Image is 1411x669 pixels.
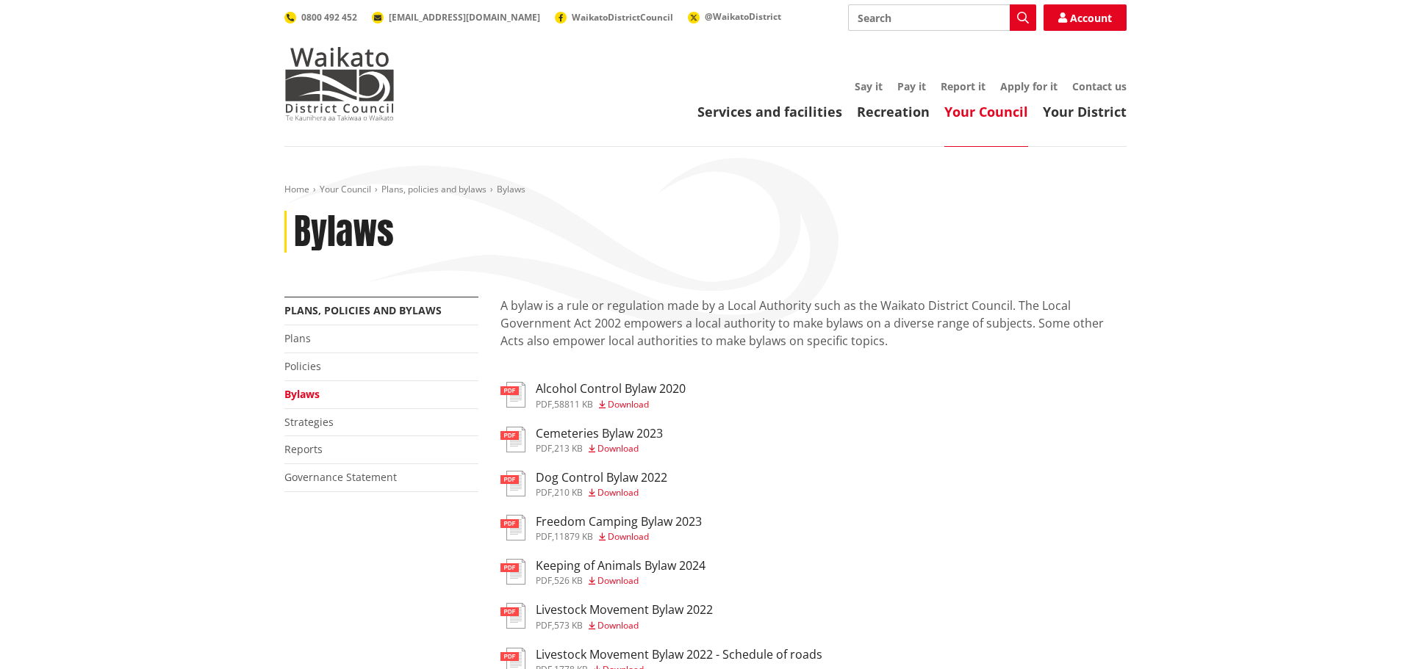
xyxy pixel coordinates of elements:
span: 573 KB [554,619,583,632]
img: document-pdf.svg [500,559,525,585]
a: Account [1044,4,1127,31]
img: document-pdf.svg [500,427,525,452]
span: pdf [536,619,552,632]
h3: Keeping of Animals Bylaw 2024 [536,559,705,573]
a: Apply for it [1000,79,1058,93]
img: document-pdf.svg [500,471,525,496]
h1: Bylaws [294,211,394,253]
span: Download [597,619,639,632]
a: Your District [1043,103,1127,120]
h3: Cemeteries Bylaw 2023 [536,427,663,441]
a: Bylaws [284,387,320,401]
span: Download [597,442,639,455]
span: pdf [536,442,552,455]
img: document-pdf.svg [500,382,525,408]
a: Pay it [897,79,926,93]
div: , [536,532,702,541]
span: pdf [536,486,552,499]
span: Download [608,398,649,411]
img: Waikato District Council - Te Kaunihera aa Takiwaa o Waikato [284,47,395,120]
a: WaikatoDistrictCouncil [555,11,673,23]
span: pdf [536,574,552,587]
span: pdf [536,530,552,543]
a: Home [284,183,309,195]
span: Download [608,530,649,543]
span: @WaikatoDistrict [705,10,781,23]
a: @WaikatoDistrict [688,10,781,23]
a: Dog Control Bylaw 2022 pdf,210 KB Download [500,471,667,497]
a: Livestock Movement Bylaw 2022 pdf,573 KB Download [500,603,713,629]
a: Say it [855,79,883,93]
a: Policies [284,359,321,373]
div: , [536,444,663,453]
span: 526 KB [554,574,583,587]
a: [EMAIL_ADDRESS][DOMAIN_NAME] [372,11,540,23]
a: Strategies [284,415,334,429]
a: Plans, policies and bylaws [284,303,442,317]
span: 0800 492 452 [301,11,357,23]
span: [EMAIL_ADDRESS][DOMAIN_NAME] [389,11,540,23]
div: , [536,400,686,409]
a: Plans, policies and bylaws [381,183,487,195]
p: A bylaw is a rule or regulation made by a Local Authority such as the Waikato District Council. T... [500,297,1127,367]
h3: Freedom Camping Bylaw 2023 [536,515,702,529]
span: 58811 KB [554,398,593,411]
a: Report it [941,79,985,93]
h3: Dog Control Bylaw 2022 [536,471,667,485]
span: Bylaws [497,183,525,195]
a: Services and facilities [697,103,842,120]
a: Governance Statement [284,470,397,484]
a: Freedom Camping Bylaw 2023 pdf,11879 KB Download [500,515,702,541]
a: Reports [284,442,323,456]
a: Your Council [320,183,371,195]
a: Plans [284,331,311,345]
img: document-pdf.svg [500,515,525,540]
span: 210 KB [554,486,583,499]
span: 11879 KB [554,530,593,543]
h3: Alcohol Control Bylaw 2020 [536,382,686,396]
div: , [536,576,705,585]
a: 0800 492 452 [284,11,357,23]
div: , [536,488,667,497]
span: WaikatoDistrictCouncil [572,11,673,23]
span: pdf [536,398,552,411]
nav: breadcrumb [284,184,1127,196]
input: Search input [848,4,1036,31]
span: Download [597,486,639,499]
span: Download [597,574,639,587]
a: Keeping of Animals Bylaw 2024 pdf,526 KB Download [500,559,705,585]
h3: Livestock Movement Bylaw 2022 - Schedule of roads [536,648,822,662]
img: document-pdf.svg [500,603,525,629]
a: Cemeteries Bylaw 2023 pdf,213 KB Download [500,427,663,453]
h3: Livestock Movement Bylaw 2022 [536,603,713,617]
span: 213 KB [554,442,583,455]
a: Your Council [944,103,1028,120]
div: , [536,621,713,630]
a: Alcohol Control Bylaw 2020 pdf,58811 KB Download [500,382,686,408]
a: Contact us [1072,79,1127,93]
a: Recreation [857,103,930,120]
